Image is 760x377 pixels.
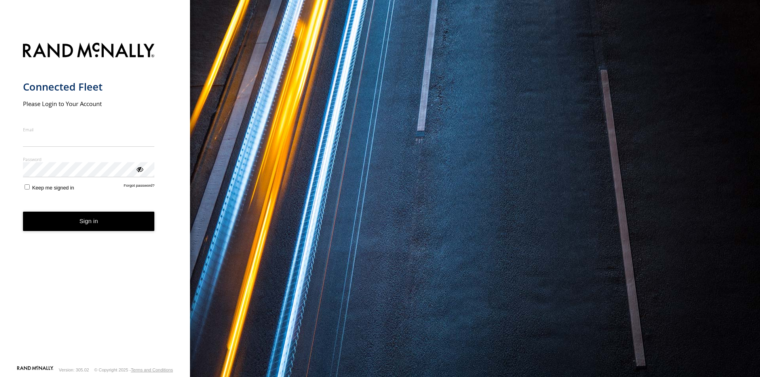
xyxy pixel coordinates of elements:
[17,366,53,374] a: Visit our Website
[131,368,173,372] a: Terms and Conditions
[23,100,155,108] h2: Please Login to Your Account
[25,184,30,189] input: Keep me signed in
[23,38,167,365] form: main
[135,165,143,173] div: ViewPassword
[23,212,155,231] button: Sign in
[59,368,89,372] div: Version: 305.02
[32,185,74,191] span: Keep me signed in
[23,41,155,61] img: Rand McNally
[23,127,155,133] label: Email
[94,368,173,372] div: © Copyright 2025 -
[23,80,155,93] h1: Connected Fleet
[124,183,155,191] a: Forgot password?
[23,156,155,162] label: Password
